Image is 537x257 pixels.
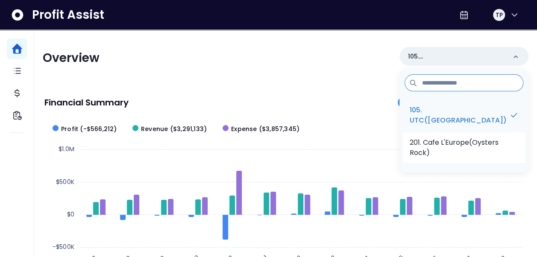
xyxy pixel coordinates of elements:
[495,11,502,19] span: TP
[61,125,117,134] span: Profit (-$566,212)
[410,105,509,126] p: 105. UTC([GEOGRAPHIC_DATA])
[32,7,104,23] span: Profit Assist
[59,145,74,153] text: $1.0M
[56,178,74,186] text: $500K
[231,125,299,134] span: Expense ($3,857,345)
[67,210,74,219] text: $0
[44,98,129,107] p: Financial Summary
[53,242,74,251] text: -$500K
[43,50,100,66] span: Overview
[141,125,207,134] span: Revenue ($3,291,133)
[408,52,506,61] p: 105. UTC([GEOGRAPHIC_DATA])
[410,137,518,158] p: 201. Cafe L'Europe(Oysters Rock)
